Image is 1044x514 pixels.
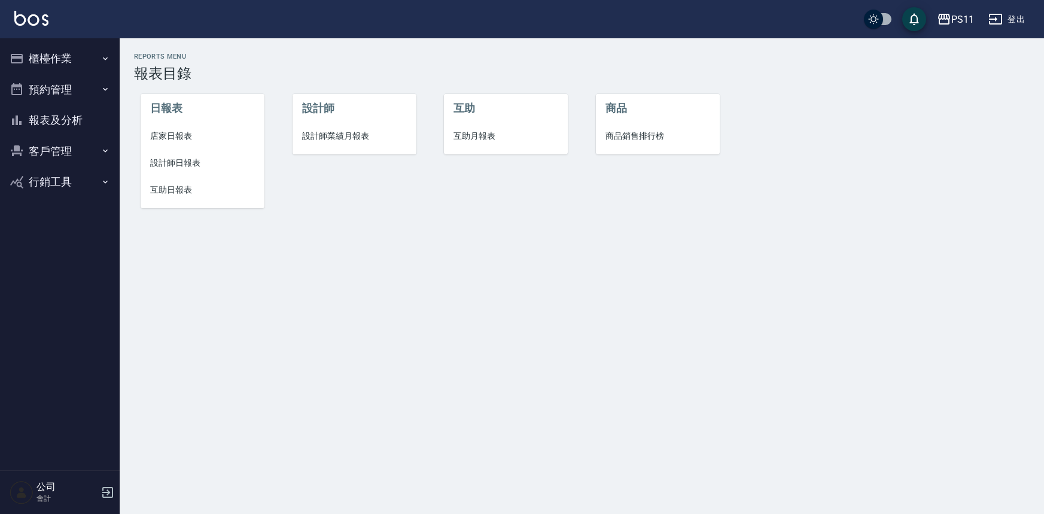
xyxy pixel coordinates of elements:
button: 登出 [984,8,1030,31]
p: 會計 [36,493,98,504]
h3: 報表目錄 [134,65,1030,82]
span: 設計師業績月報表 [302,130,407,142]
button: PS11 [932,7,979,32]
button: 櫃檯作業 [5,43,115,74]
button: save [902,7,926,31]
a: 店家日報表 [141,123,264,150]
a: 設計師業績月報表 [293,123,416,150]
span: 互助日報表 [150,184,255,196]
span: 商品銷售排行榜 [605,130,710,142]
button: 行銷工具 [5,166,115,197]
h2: Reports Menu [134,53,1030,60]
h5: 公司 [36,481,98,493]
a: 設計師日報表 [141,150,264,177]
span: 店家日報表 [150,130,255,142]
li: 互助 [444,94,568,123]
a: 商品銷售排行榜 [596,123,720,150]
li: 設計師 [293,94,416,123]
button: 報表及分析 [5,105,115,136]
span: 設計師日報表 [150,157,255,169]
li: 日報表 [141,94,264,123]
button: 預約管理 [5,74,115,105]
span: 互助月報表 [453,130,558,142]
a: 互助日報表 [141,177,264,203]
img: Logo [14,11,48,26]
li: 商品 [596,94,720,123]
button: 客戶管理 [5,136,115,167]
img: Person [10,480,34,504]
a: 互助月報表 [444,123,568,150]
div: PS11 [951,12,974,27]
